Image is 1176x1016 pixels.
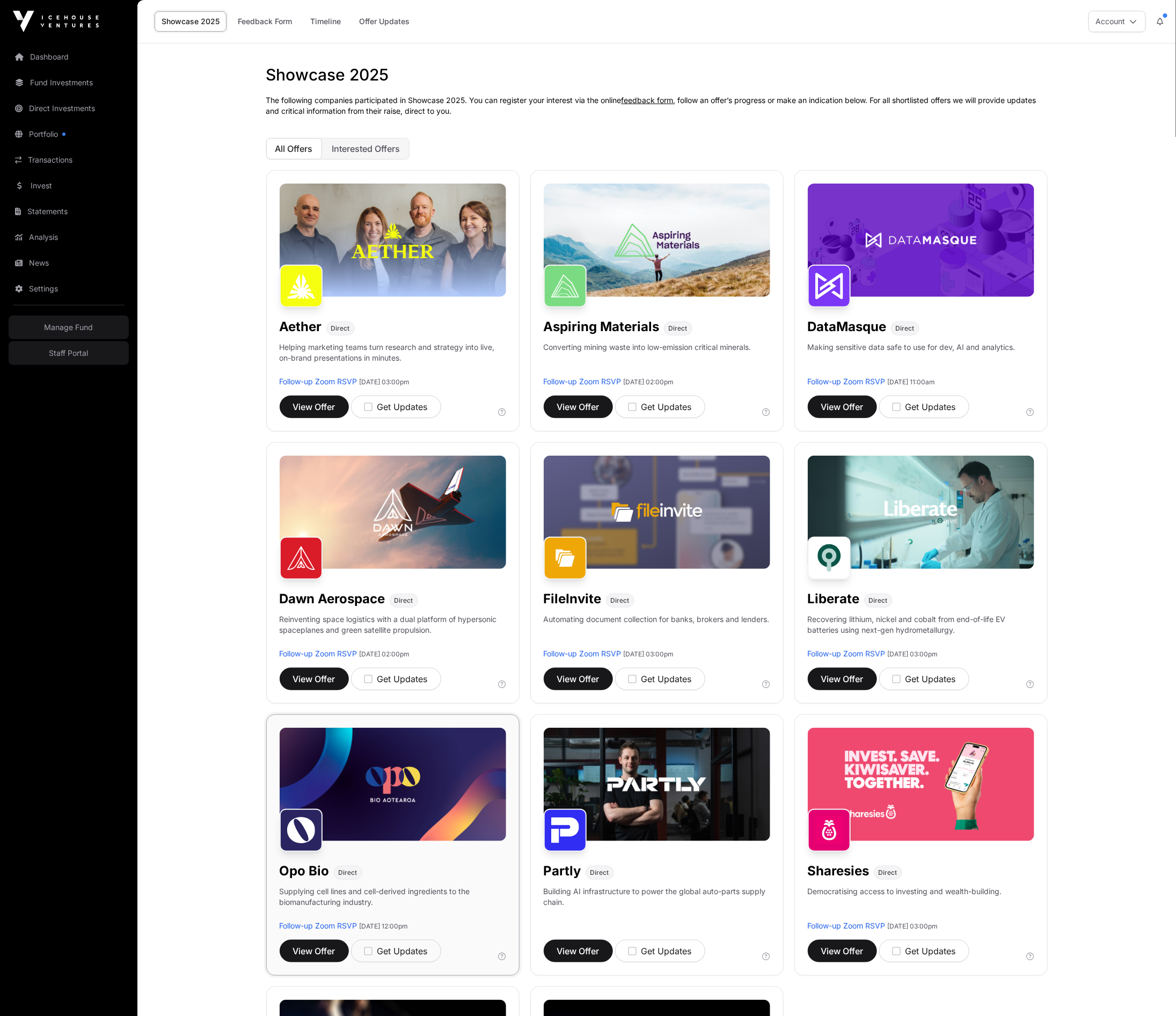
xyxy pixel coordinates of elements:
[231,11,299,32] a: Feedback Form
[266,138,322,159] button: All Offers
[9,200,129,223] a: Statements
[293,945,335,957] span: View Offer
[808,921,886,930] a: Follow-up Zoom RSVP
[557,945,600,957] span: View Offer
[888,378,936,386] span: [DATE] 11:00am
[280,809,323,852] img: Opo Bio
[9,341,129,365] a: Staff Portal
[615,940,705,962] button: Get Updates
[808,184,1034,297] img: DataMasque-Banner.jpg
[544,728,770,841] img: Partly-Banner.jpg
[280,886,506,908] p: Supplying cell lines and cell-derived ingredients to the biomanufacturing industry.
[1122,964,1176,1016] div: Chat Widget
[280,537,323,580] img: Dawn Aerospace
[280,940,349,962] button: View Offer
[544,862,581,880] h1: Partly
[395,596,413,605] span: Direct
[808,862,870,880] h1: Sharesies
[869,596,888,605] span: Direct
[808,614,1034,648] p: Recovering lithium, nickel and cobalt from end-of-life EV batteries using next-gen hydrometallurgy.
[808,590,860,608] h1: Liberate
[808,318,887,335] h1: DataMasque
[544,184,770,297] img: Aspiring-Banner.jpg
[622,96,674,105] a: feedback form
[360,922,408,930] span: [DATE] 12:00pm
[332,143,400,154] span: Interested Offers
[13,11,99,32] img: Icehouse Ventures Logo
[280,265,323,308] img: Aether
[275,143,313,154] span: All Offers
[339,868,357,877] span: Direct
[544,537,587,580] img: FileInvite
[266,95,1048,116] p: The following companies participated in Showcase 2025. You can register your interest via the onl...
[280,377,357,386] a: Follow-up Zoom RSVP
[888,650,938,658] span: [DATE] 03:00pm
[544,265,587,308] img: Aspiring Materials
[280,614,506,648] p: Reinventing space logistics with a dual platform of hypersonic spaceplanes and green satellite pr...
[280,396,349,418] button: View Offer
[351,396,441,418] button: Get Updates
[323,138,410,159] button: Interested Offers
[808,940,877,962] button: View Offer
[624,650,674,658] span: [DATE] 03:00pm
[155,11,227,32] a: Showcase 2025
[879,668,969,690] button: Get Updates
[360,650,410,658] span: [DATE] 02:00pm
[544,886,770,920] p: Building AI infrastructure to power the global auto-parts supply chain.
[888,922,938,930] span: [DATE] 03:00pm
[544,940,613,962] button: View Offer
[544,456,770,569] img: File-Invite-Banner.jpg
[893,400,956,413] div: Get Updates
[9,148,129,172] a: Transactions
[557,673,600,685] span: View Offer
[9,97,129,120] a: Direct Investments
[544,649,622,658] a: Follow-up Zoom RSVP
[280,728,506,841] img: Opo-Bio-Banner.jpg
[629,673,692,685] div: Get Updates
[544,590,602,608] h1: FileInvite
[808,809,851,852] img: Sharesies
[9,316,129,339] a: Manage Fund
[280,318,322,335] h1: Aether
[303,11,348,32] a: Timeline
[893,945,956,957] div: Get Updates
[808,668,877,690] a: View Offer
[808,728,1034,841] img: Sharesies-Banner.jpg
[280,649,357,658] a: Follow-up Zoom RSVP
[590,868,609,877] span: Direct
[821,400,864,413] span: View Offer
[808,396,877,418] button: View Offer
[293,400,335,413] span: View Offer
[544,668,613,690] button: View Offer
[280,342,506,376] p: Helping marketing teams turn research and strategy into live, on-brand presentations in minutes.
[9,277,129,301] a: Settings
[611,596,630,605] span: Direct
[629,945,692,957] div: Get Updates
[9,251,129,275] a: News
[821,945,864,957] span: View Offer
[544,377,622,386] a: Follow-up Zoom RSVP
[360,378,410,386] span: [DATE] 03:00pm
[9,122,129,146] a: Portfolio
[808,377,886,386] a: Follow-up Zoom RSVP
[879,940,969,962] button: Get Updates
[808,649,886,658] a: Follow-up Zoom RSVP
[893,673,956,685] div: Get Updates
[544,396,613,418] a: View Offer
[364,673,428,685] div: Get Updates
[351,940,441,962] button: Get Updates
[280,668,349,690] button: View Offer
[364,400,428,413] div: Get Updates
[557,400,600,413] span: View Offer
[331,324,350,333] span: Direct
[280,590,385,608] h1: Dawn Aerospace
[879,396,969,418] button: Get Updates
[9,45,129,69] a: Dashboard
[266,65,1048,84] h1: Showcase 2025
